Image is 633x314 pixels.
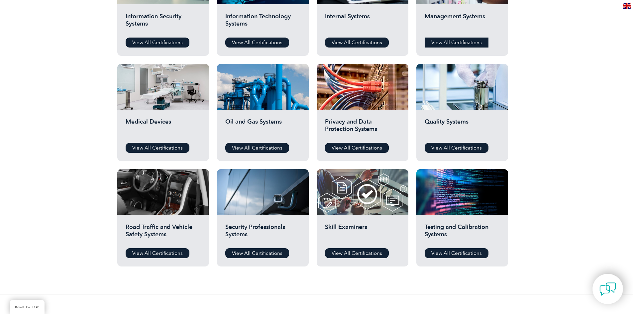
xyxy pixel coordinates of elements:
h2: Testing and Calibration Systems [425,223,500,243]
a: BACK TO TOP [10,300,45,314]
a: View All Certifications [126,248,189,258]
h2: Information Security Systems [126,13,201,33]
a: View All Certifications [425,143,488,153]
h2: Quality Systems [425,118,500,138]
h2: Medical Devices [126,118,201,138]
h2: Skill Examiners [325,223,400,243]
a: View All Certifications [126,143,189,153]
h2: Internal Systems [325,13,400,33]
a: View All Certifications [325,38,389,48]
img: contact-chat.png [599,281,616,297]
a: View All Certifications [325,248,389,258]
a: View All Certifications [425,248,488,258]
h2: Road Traffic and Vehicle Safety Systems [126,223,201,243]
h2: Security Professionals Systems [225,223,300,243]
h2: Privacy and Data Protection Systems [325,118,400,138]
a: View All Certifications [325,143,389,153]
img: en [623,3,631,9]
h2: Oil and Gas Systems [225,118,300,138]
a: View All Certifications [425,38,488,48]
a: View All Certifications [225,248,289,258]
h2: Information Technology Systems [225,13,300,33]
a: View All Certifications [225,143,289,153]
a: View All Certifications [225,38,289,48]
h2: Management Systems [425,13,500,33]
a: View All Certifications [126,38,189,48]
